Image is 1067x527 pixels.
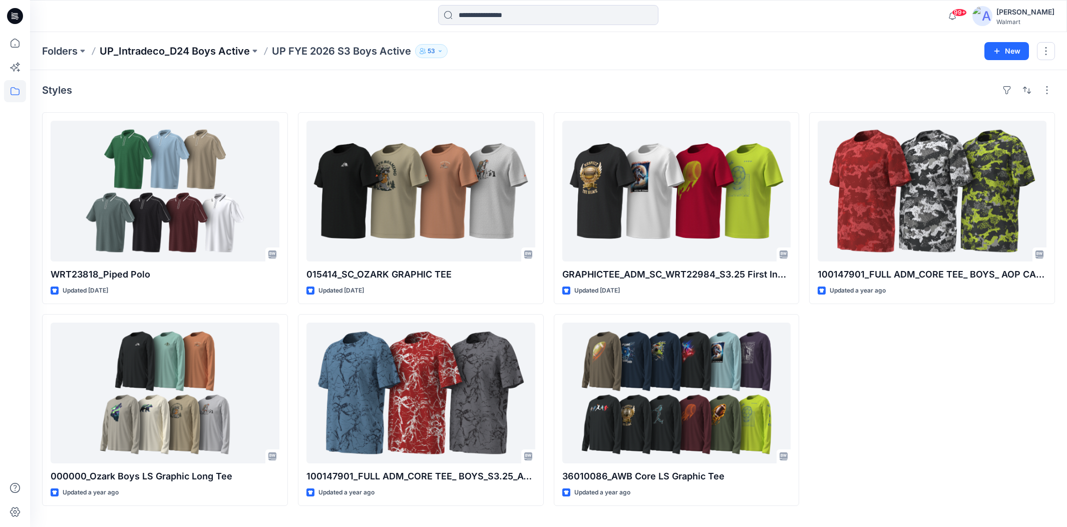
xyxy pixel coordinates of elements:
span: 99+ [952,9,967,17]
a: 000000_Ozark Boys LS Graphic Long Tee [51,323,279,463]
p: 100147901_FULL ADM_CORE TEE_ BOYS_ AOP CAMO [818,268,1046,282]
p: Updated a year ago [318,487,375,498]
h4: Styles [42,84,72,96]
a: UP_Intradeco_D24 Boys Active [100,44,250,58]
button: 53 [415,44,448,58]
p: Updated [DATE] [318,286,364,296]
a: 100147901_FULL ADM_CORE TEE_ BOYS_ AOP CAMO [818,121,1046,261]
a: Folders [42,44,78,58]
a: GRAPHICTEE_ADM_SC_WRT22984_S3.25 First Insights_ [562,121,791,261]
p: 100147901_FULL ADM_CORE TEE_ BOYS_S3.25_AOP MARBLE [306,469,535,483]
button: New [984,42,1029,60]
p: WRT23818_Piped Polo [51,268,279,282]
p: Updated [DATE] [574,286,620,296]
a: WRT23818_Piped Polo [51,121,279,261]
p: UP FYE 2026 S3 Boys Active [272,44,411,58]
div: [PERSON_NAME] [996,6,1054,18]
a: 36010086_AWB Core LS Graphic Tee [562,323,791,463]
p: Updated a year ago [830,286,886,296]
img: avatar [972,6,992,26]
a: 015414_SC_OZARK GRAPHIC TEE [306,121,535,261]
p: 36010086_AWB Core LS Graphic Tee [562,469,791,483]
a: 100147901_FULL ADM_CORE TEE_ BOYS_S3.25_AOP MARBLE [306,323,535,463]
p: Updated a year ago [574,487,630,498]
p: 000000_Ozark Boys LS Graphic Long Tee [51,469,279,483]
p: 53 [428,46,435,57]
p: GRAPHICTEE_ADM_SC_WRT22984_S3.25 First Insights_ [562,268,791,282]
p: Updated [DATE] [63,286,108,296]
div: Walmart [996,18,1054,26]
p: 015414_SC_OZARK GRAPHIC TEE [306,268,535,282]
p: Updated a year ago [63,487,119,498]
